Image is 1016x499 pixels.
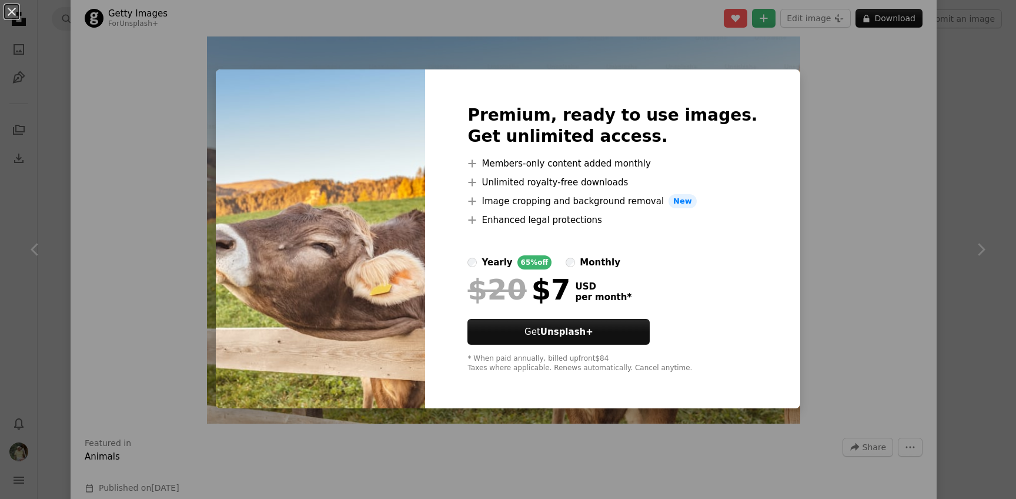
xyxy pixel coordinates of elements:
input: monthly [566,258,575,267]
div: 65% off [517,255,552,270]
div: $7 [467,274,570,305]
li: Members-only content added monthly [467,157,757,171]
img: premium_photo-1661947077159-a68e6859c4a5 [216,69,425,408]
span: $20 [467,274,526,305]
span: USD [575,281,631,292]
div: * When paid annually, billed upfront $84 Taxes where applicable. Renews automatically. Cancel any... [467,354,757,373]
a: GetUnsplash+ [467,319,650,345]
h2: Premium, ready to use images. Get unlimited access. [467,105,757,147]
span: New [669,194,697,208]
span: per month * [575,292,631,302]
div: yearly [482,255,512,270]
strong: Unsplash+ [540,327,593,337]
li: Image cropping and background removal [467,194,757,208]
li: Unlimited royalty-free downloads [467,175,757,189]
input: yearly65%off [467,258,477,267]
li: Enhanced legal protections [467,213,757,227]
div: monthly [580,255,620,270]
